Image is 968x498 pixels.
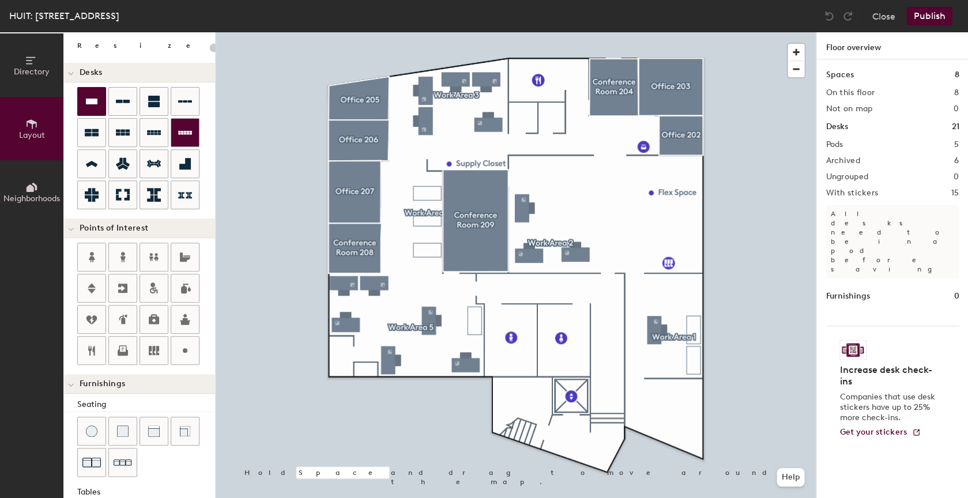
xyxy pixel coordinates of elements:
h2: 8 [954,88,959,97]
h2: With stickers [826,188,878,198]
h4: Increase desk check-ins [839,364,938,387]
h1: 8 [954,69,959,81]
button: Close [872,7,895,25]
p: Companies that use desk stickers have up to 25% more check-ins. [839,392,938,423]
div: Resize [77,41,205,50]
img: Couch (x3) [114,454,132,471]
span: Neighborhoods [3,194,60,203]
h2: 0 [954,172,959,182]
button: Couch (x3) [108,448,137,477]
img: Couch (middle) [148,425,160,437]
div: HUIT: [STREET_ADDRESS] [9,9,119,23]
p: All desks need to be in a pod before saving [826,205,959,278]
span: Directory [14,67,50,77]
h2: 6 [954,156,959,165]
img: Redo [842,10,853,22]
h1: Floor overview [816,32,968,59]
span: Desks [80,68,102,77]
span: Layout [19,130,45,140]
button: Couch (middle) [140,417,168,446]
h1: Furnishings [826,290,869,303]
img: Cushion [117,425,129,437]
img: Couch (corner) [179,425,191,437]
h1: 21 [951,120,959,133]
h2: 0 [954,104,959,114]
div: Seating [77,398,215,411]
span: Points of Interest [80,224,148,233]
h1: 0 [954,290,959,303]
button: Cushion [108,417,137,446]
span: Furnishings [80,379,125,388]
img: Stool [86,425,97,437]
h1: Desks [826,120,848,133]
button: Stool [77,417,106,446]
h2: Ungrouped [826,172,868,182]
h2: Archived [826,156,860,165]
button: Couch (x2) [77,448,106,477]
h1: Spaces [826,69,853,81]
img: Sticker logo [839,340,866,360]
button: Publish [906,7,952,25]
h2: On this floor [826,88,875,97]
button: Couch (corner) [171,417,199,446]
a: Get your stickers [839,428,921,437]
button: Help [777,468,804,486]
span: Get your stickers [839,427,907,437]
h2: 5 [954,140,959,149]
img: Undo [823,10,835,22]
img: Couch (x2) [82,453,101,471]
h2: 15 [951,188,959,198]
h2: Pods [826,140,843,149]
h2: Not on map [826,104,872,114]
